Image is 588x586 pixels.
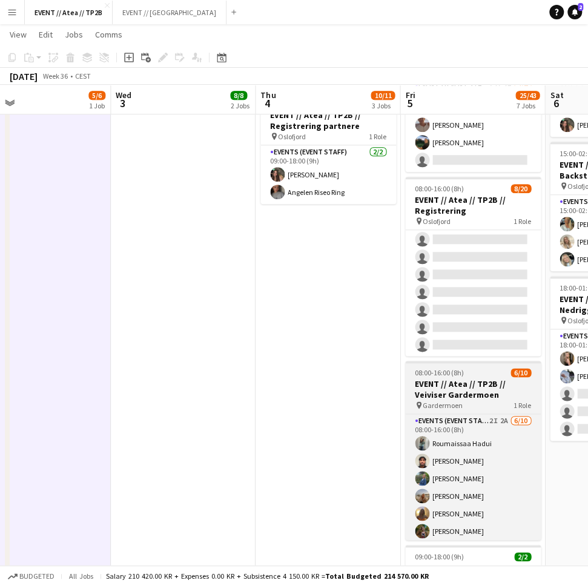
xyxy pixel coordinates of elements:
[65,29,83,40] span: Jobs
[423,401,463,410] span: Gardermoen
[88,91,105,100] span: 5/6
[371,91,395,100] span: 10/11
[260,92,396,204] app-job-card: 09:00-18:00 (9h)2/2EVENT // Atea // TP2B // Registrering partnere Oslofjord1 RoleEvents (Event St...
[106,571,429,581] div: Salary 210 420.00 KR + Expenses 0.00 KR + Subsistence 4 150.00 KR =
[260,145,396,204] app-card-role: Events (Event Staff)2/209:00-18:00 (9h)[PERSON_NAME]Angelen Riseo Ring
[405,194,541,216] h3: EVENT // Atea // TP2B // Registrering
[90,27,127,42] a: Comms
[10,70,38,82] div: [DATE]
[510,184,531,193] span: 8/20
[405,78,541,172] app-card-role: Events (Event Staff)13I2A3/408:00-22:00 (14h)[PERSON_NAME][PERSON_NAME][PERSON_NAME]
[67,571,96,581] span: All jobs
[260,90,276,100] span: Thu
[415,368,464,377] span: 08:00-16:00 (8h)
[405,361,541,540] app-job-card: 08:00-16:00 (8h)6/10EVENT // Atea // TP2B // Veiviser Gardermoen Gardermoen1 RoleEvents (Event St...
[230,91,247,100] span: 8/8
[75,71,91,81] div: CEST
[19,572,55,581] span: Budgeted
[5,27,31,42] a: View
[325,571,429,581] span: Total Budgeted 214 570.00 KR
[113,1,226,24] button: EVENT // [GEOGRAPHIC_DATA]
[423,217,451,226] span: Oslofjord
[231,101,249,110] div: 2 Jobs
[514,217,531,226] span: 1 Role
[114,96,131,110] span: 3
[516,101,539,110] div: 7 Jobs
[40,71,70,81] span: Week 36
[567,5,582,19] a: 2
[116,90,131,100] span: Wed
[60,27,88,42] a: Jobs
[415,184,464,193] span: 08:00-16:00 (8h)
[259,96,276,110] span: 4
[510,368,531,377] span: 6/10
[405,177,541,356] app-job-card: 08:00-16:00 (8h)8/20EVENT // Atea // TP2B // Registrering Oslofjord1 Role
[34,27,58,42] a: Edit
[278,132,306,141] span: Oslofjord
[515,91,540,100] span: 25/43
[95,29,122,40] span: Comms
[10,29,27,40] span: View
[369,132,386,141] span: 1 Role
[6,570,56,583] button: Budgeted
[25,1,113,24] button: EVENT // Atea // TP2B
[405,378,541,400] h3: EVENT // Atea // TP2B // Veiviser Gardermoen
[548,96,563,110] span: 6
[260,110,396,131] h3: EVENT // Atea // TP2B // Registrering partnere
[89,101,105,110] div: 1 Job
[405,562,541,584] h3: EVENT // Atea // TP2B // Registrering partnere
[403,96,415,110] span: 5
[405,90,415,100] span: Fri
[550,90,563,100] span: Sat
[39,29,53,40] span: Edit
[371,101,394,110] div: 3 Jobs
[415,552,464,561] span: 09:00-18:00 (9h)
[514,401,531,410] span: 1 Role
[514,552,531,561] span: 2/2
[578,3,583,11] span: 2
